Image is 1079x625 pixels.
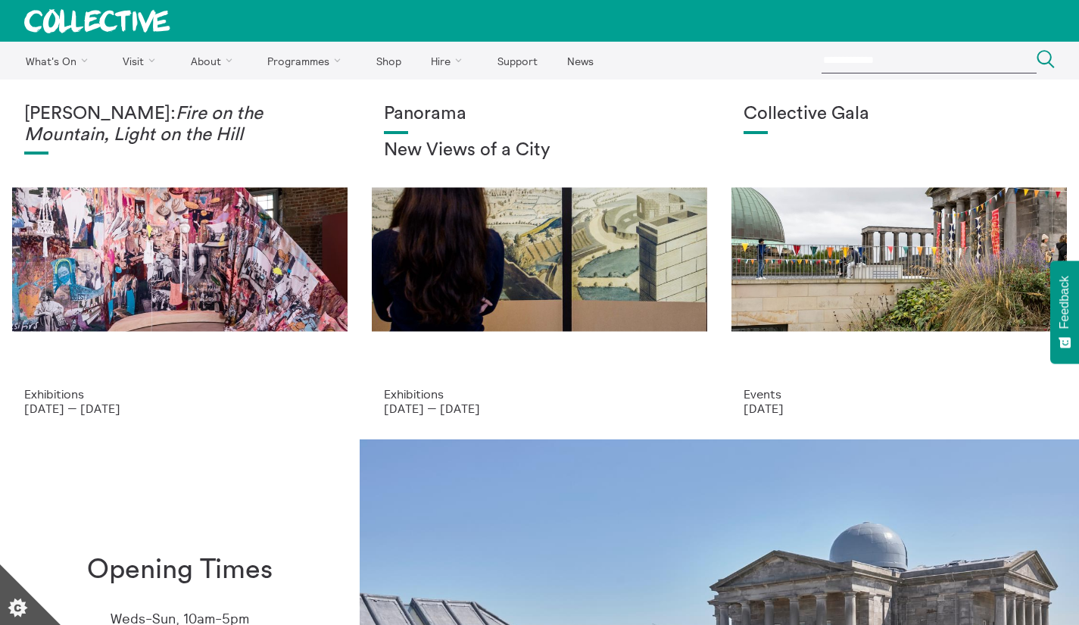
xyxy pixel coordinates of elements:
a: Programmes [254,42,360,80]
p: Exhibitions [24,387,335,401]
p: Events [744,387,1055,401]
h2: New Views of a City [384,140,695,161]
p: [DATE] — [DATE] [384,402,695,415]
h1: Panorama [384,104,695,125]
h1: [PERSON_NAME]: [24,104,335,145]
h1: Collective Gala [744,104,1055,125]
a: News [554,42,607,80]
a: Visit [110,42,175,80]
a: What's On [12,42,107,80]
a: Collective Panorama June 2025 small file 8 Panorama New Views of a City Exhibitions [DATE] — [DATE] [360,80,719,439]
p: [DATE] [744,402,1055,415]
h1: Opening Times [87,555,273,586]
span: Feedback [1058,276,1071,329]
a: Shop [363,42,414,80]
a: Support [484,42,550,80]
p: [DATE] — [DATE] [24,402,335,415]
a: Collective Gala 2023. Image credit Sally Jubb. Collective Gala Events [DATE] [719,80,1079,439]
p: Exhibitions [384,387,695,401]
button: Feedback - Show survey [1050,261,1079,364]
a: About [177,42,251,80]
a: Hire [418,42,482,80]
em: Fire on the Mountain, Light on the Hill [24,105,263,144]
